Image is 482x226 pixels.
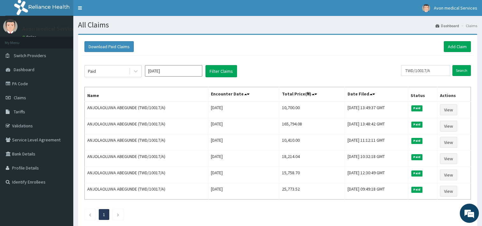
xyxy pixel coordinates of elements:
td: [DATE] [208,167,279,183]
td: [DATE] 11:12:11 GMT [345,134,408,151]
td: [DATE] [208,183,279,200]
td: [DATE] [208,118,279,134]
th: Date Filed [345,87,408,102]
td: 165,794.08 [279,118,345,134]
h1: All Claims [78,21,477,29]
span: Paid [411,154,423,160]
span: We're online! [37,71,88,135]
span: Switch Providers [14,53,46,58]
td: ANJOLAOLUWA ABEGUNDE (TWD/10017/A) [85,183,208,200]
a: View [440,153,457,164]
a: Dashboard [435,23,459,28]
td: [DATE] 09:49:18 GMT [345,183,408,200]
td: 25,773.52 [279,183,345,200]
td: 10,410.00 [279,134,345,151]
input: Select Month and Year [145,65,202,77]
td: ANJOLAOLUWA ABEGUNDE (TWD/10017/A) [85,134,208,151]
a: Next page [117,212,119,217]
td: [DATE] 13:49:37 GMT [345,102,408,118]
span: Paid [411,122,423,127]
span: Paid [411,170,423,176]
th: Actions [437,87,471,102]
span: Paid [411,187,423,192]
span: Dashboard [14,67,34,72]
td: [DATE] [208,102,279,118]
li: Claims [460,23,477,28]
div: Paid [88,68,96,74]
a: View [440,169,457,180]
td: [DATE] 12:30:49 GMT [345,167,408,183]
td: ANJOLAOLUWA ABEGUNDE (TWD/10017/A) [85,151,208,167]
a: View [440,121,457,132]
td: 15,758.70 [279,167,345,183]
img: d_794563401_company_1708531726252_794563401 [12,32,26,48]
button: Filter Claims [205,65,237,77]
th: Total Price(₦) [279,87,345,102]
td: ANJOLAOLUWA ABEGUNDE (TWD/10017/A) [85,118,208,134]
td: 10,700.00 [279,102,345,118]
div: Chat with us now [33,36,107,44]
td: 18,214.04 [279,151,345,167]
input: Search [452,65,471,76]
td: ANJOLAOLUWA ABEGUNDE (TWD/10017/A) [85,102,208,118]
span: Paid [411,105,423,111]
span: Avon medical Services [434,5,477,11]
span: Tariffs [14,109,25,115]
th: Name [85,87,208,102]
td: [DATE] [208,151,279,167]
img: User Image [422,4,430,12]
a: Page 1 is your current page [103,212,105,217]
input: Search by HMO ID [401,65,450,76]
a: View [440,137,457,148]
a: Previous page [89,212,91,217]
th: Encounter Date [208,87,279,102]
div: Minimize live chat window [104,3,120,19]
td: [DATE] 13:48:42 GMT [345,118,408,134]
span: Paid [411,138,423,144]
textarea: Type your message and hit 'Enter' [3,155,121,177]
th: Status [408,87,437,102]
img: User Image [3,19,18,34]
button: Download Paid Claims [84,41,134,52]
a: Add Claim [444,41,471,52]
a: View [440,104,457,115]
td: [DATE] 10:32:18 GMT [345,151,408,167]
a: View [440,186,457,197]
td: ANJOLAOLUWA ABEGUNDE (TWD/10017/A) [85,167,208,183]
a: Online [22,35,38,39]
td: [DATE] [208,134,279,151]
span: Claims [14,95,26,101]
p: Avon medical Services [22,26,78,32]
